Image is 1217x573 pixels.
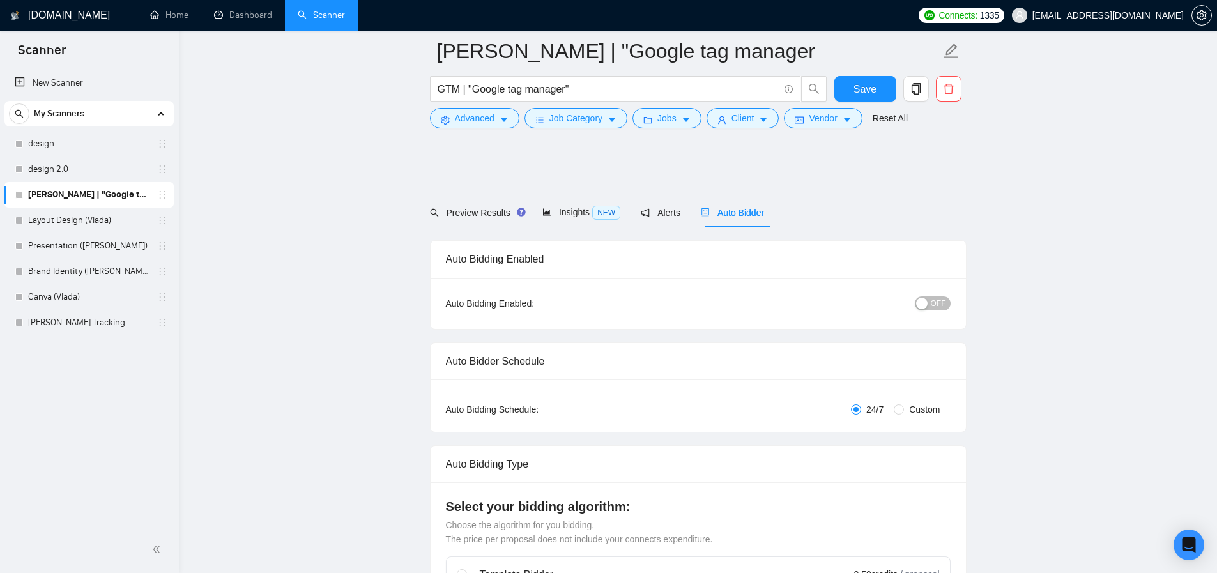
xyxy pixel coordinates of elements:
[446,241,951,277] div: Auto Bidding Enabled
[938,8,977,22] span: Connects:
[28,284,149,310] a: Canva (Vlada)
[834,76,896,102] button: Save
[28,157,149,182] a: design 2.0
[28,131,149,157] a: design
[157,266,167,277] span: holder
[682,115,691,125] span: caret-down
[446,402,614,416] div: Auto Bidding Schedule:
[446,296,614,310] div: Auto Bidding Enabled:
[1191,5,1212,26] button: setting
[34,101,84,126] span: My Scanners
[549,111,602,125] span: Job Category
[861,402,889,416] span: 24/7
[731,111,754,125] span: Client
[446,520,713,544] span: Choose the algorithm for you bidding. The price per proposal does not include your connects expen...
[795,115,804,125] span: idcard
[843,115,852,125] span: caret-down
[28,233,149,259] a: Presentation ([PERSON_NAME])
[28,208,149,233] a: Layout Design (Vlada)
[809,111,837,125] span: Vendor
[943,43,960,59] span: edit
[10,109,29,118] span: search
[701,208,764,218] span: Auto Bidder
[802,83,826,95] span: search
[150,10,188,20] a: homeHome
[430,208,439,217] span: search
[441,115,450,125] span: setting
[15,70,164,96] a: New Scanner
[904,402,945,416] span: Custom
[437,35,940,67] input: Scanner name...
[717,115,726,125] span: user
[980,8,999,22] span: 1335
[446,446,951,482] div: Auto Bidding Type
[542,207,620,217] span: Insights
[904,83,928,95] span: copy
[592,206,620,220] span: NEW
[4,70,174,96] li: New Scanner
[1174,530,1204,560] div: Open Intercom Messenger
[873,111,908,125] a: Reset All
[157,241,167,251] span: holder
[632,108,701,128] button: folderJobscaret-down
[9,103,29,124] button: search
[157,215,167,225] span: holder
[924,10,935,20] img: upwork-logo.png
[11,6,20,26] img: logo
[608,115,616,125] span: caret-down
[500,115,509,125] span: caret-down
[157,164,167,174] span: holder
[446,343,951,379] div: Auto Bidder Schedule
[542,208,551,217] span: area-chart
[801,76,827,102] button: search
[1015,11,1024,20] span: user
[214,10,272,20] a: dashboardDashboard
[8,41,76,68] span: Scanner
[759,115,768,125] span: caret-down
[1191,10,1212,20] a: setting
[157,317,167,328] span: holder
[643,115,652,125] span: folder
[152,543,165,556] span: double-left
[657,111,677,125] span: Jobs
[28,310,149,335] a: [PERSON_NAME] Tracking
[785,85,793,93] span: info-circle
[455,111,494,125] span: Advanced
[535,115,544,125] span: bars
[1192,10,1211,20] span: setting
[430,108,519,128] button: settingAdvancedcaret-down
[298,10,345,20] a: searchScanner
[438,81,779,97] input: Search Freelance Jobs...
[903,76,929,102] button: copy
[516,206,527,218] div: Tooltip anchor
[853,81,876,97] span: Save
[4,101,174,335] li: My Scanners
[936,76,961,102] button: delete
[784,108,862,128] button: idcardVendorcaret-down
[157,139,167,149] span: holder
[937,83,961,95] span: delete
[931,296,946,310] span: OFF
[524,108,627,128] button: barsJob Categorycaret-down
[28,259,149,284] a: Brand Identity ([PERSON_NAME])
[446,498,951,516] h4: Select your bidding algorithm:
[701,208,710,217] span: robot
[707,108,779,128] button: userClientcaret-down
[157,292,167,302] span: holder
[430,208,522,218] span: Preview Results
[641,208,680,218] span: Alerts
[28,182,149,208] a: [PERSON_NAME] | "Google tag manager
[157,190,167,200] span: holder
[641,208,650,217] span: notification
